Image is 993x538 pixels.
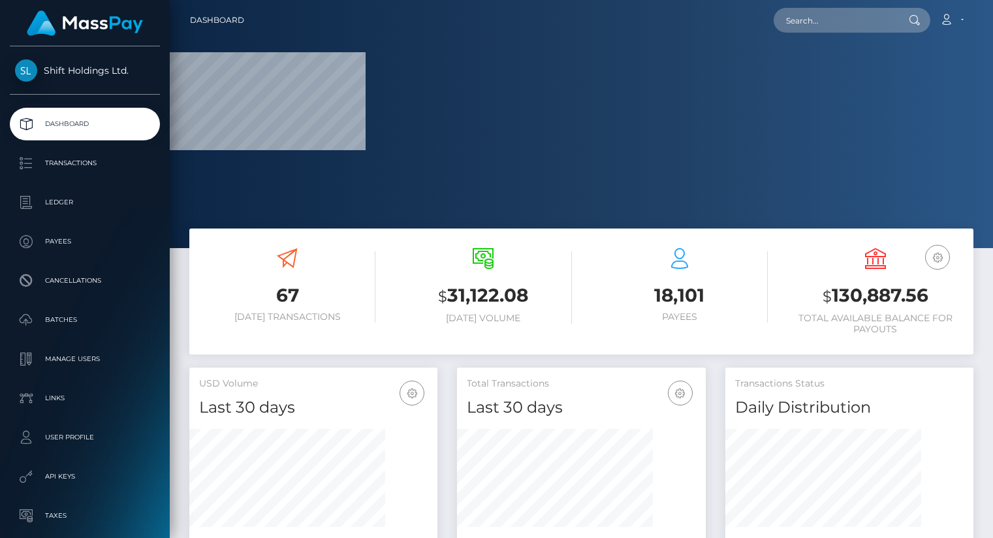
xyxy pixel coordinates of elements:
[15,193,155,212] p: Ledger
[438,287,447,306] small: $
[15,310,155,330] p: Batches
[15,428,155,447] p: User Profile
[10,421,160,454] a: User Profile
[10,225,160,258] a: Payees
[15,232,155,251] p: Payees
[10,147,160,180] a: Transactions
[395,313,571,324] h6: [DATE] Volume
[467,396,695,419] h4: Last 30 days
[15,59,37,82] img: Shift Holdings Ltd.
[735,377,964,390] h5: Transactions Status
[15,506,155,526] p: Taxes
[199,396,428,419] h4: Last 30 days
[10,382,160,415] a: Links
[591,311,768,323] h6: Payees
[823,287,832,306] small: $
[591,283,768,308] h3: 18,101
[15,388,155,408] p: Links
[10,460,160,493] a: API Keys
[10,264,160,297] a: Cancellations
[10,108,160,140] a: Dashboard
[199,311,375,323] h6: [DATE] Transactions
[774,8,896,33] input: Search...
[787,283,964,309] h3: 130,887.56
[395,283,571,309] h3: 31,122.08
[10,65,160,76] span: Shift Holdings Ltd.
[27,10,143,36] img: MassPay Logo
[735,396,964,419] h4: Daily Distribution
[15,467,155,486] p: API Keys
[15,271,155,291] p: Cancellations
[15,153,155,173] p: Transactions
[10,499,160,532] a: Taxes
[10,186,160,219] a: Ledger
[10,343,160,375] a: Manage Users
[190,7,244,34] a: Dashboard
[15,114,155,134] p: Dashboard
[467,377,695,390] h5: Total Transactions
[787,313,964,335] h6: Total Available Balance for Payouts
[15,349,155,369] p: Manage Users
[199,283,375,308] h3: 67
[199,377,428,390] h5: USD Volume
[10,304,160,336] a: Batches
